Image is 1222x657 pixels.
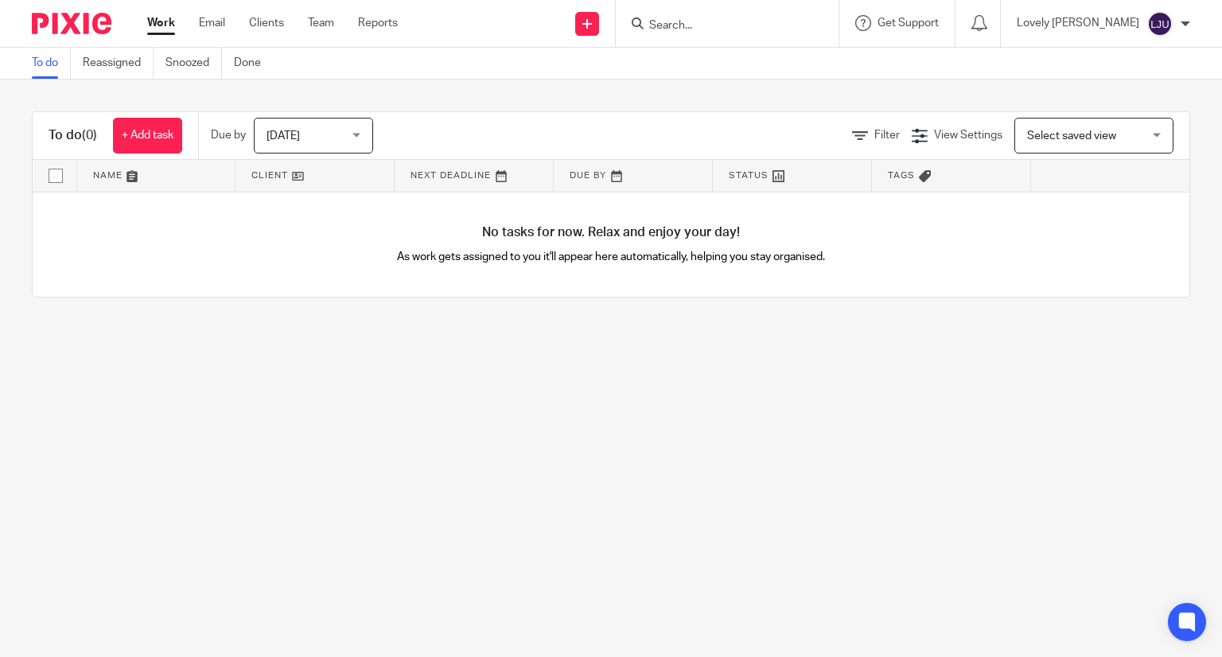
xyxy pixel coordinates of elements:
[147,15,175,31] a: Work
[267,130,300,142] span: [DATE]
[83,48,154,79] a: Reassigned
[1027,130,1116,142] span: Select saved view
[878,17,939,29] span: Get Support
[648,19,791,33] input: Search
[1147,11,1173,37] img: svg%3E
[32,13,111,34] img: Pixie
[82,129,97,142] span: (0)
[211,127,246,143] p: Due by
[888,171,915,180] span: Tags
[199,15,225,31] a: Email
[234,48,273,79] a: Done
[308,15,334,31] a: Team
[1017,15,1139,31] p: Lovely [PERSON_NAME]
[358,15,398,31] a: Reports
[322,249,901,265] p: As work gets assigned to you it'll appear here automatically, helping you stay organised.
[33,224,1189,241] h4: No tasks for now. Relax and enjoy your day!
[249,15,284,31] a: Clients
[49,127,97,144] h1: To do
[113,118,182,154] a: + Add task
[32,48,71,79] a: To do
[934,130,1002,141] span: View Settings
[874,130,900,141] span: Filter
[165,48,222,79] a: Snoozed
